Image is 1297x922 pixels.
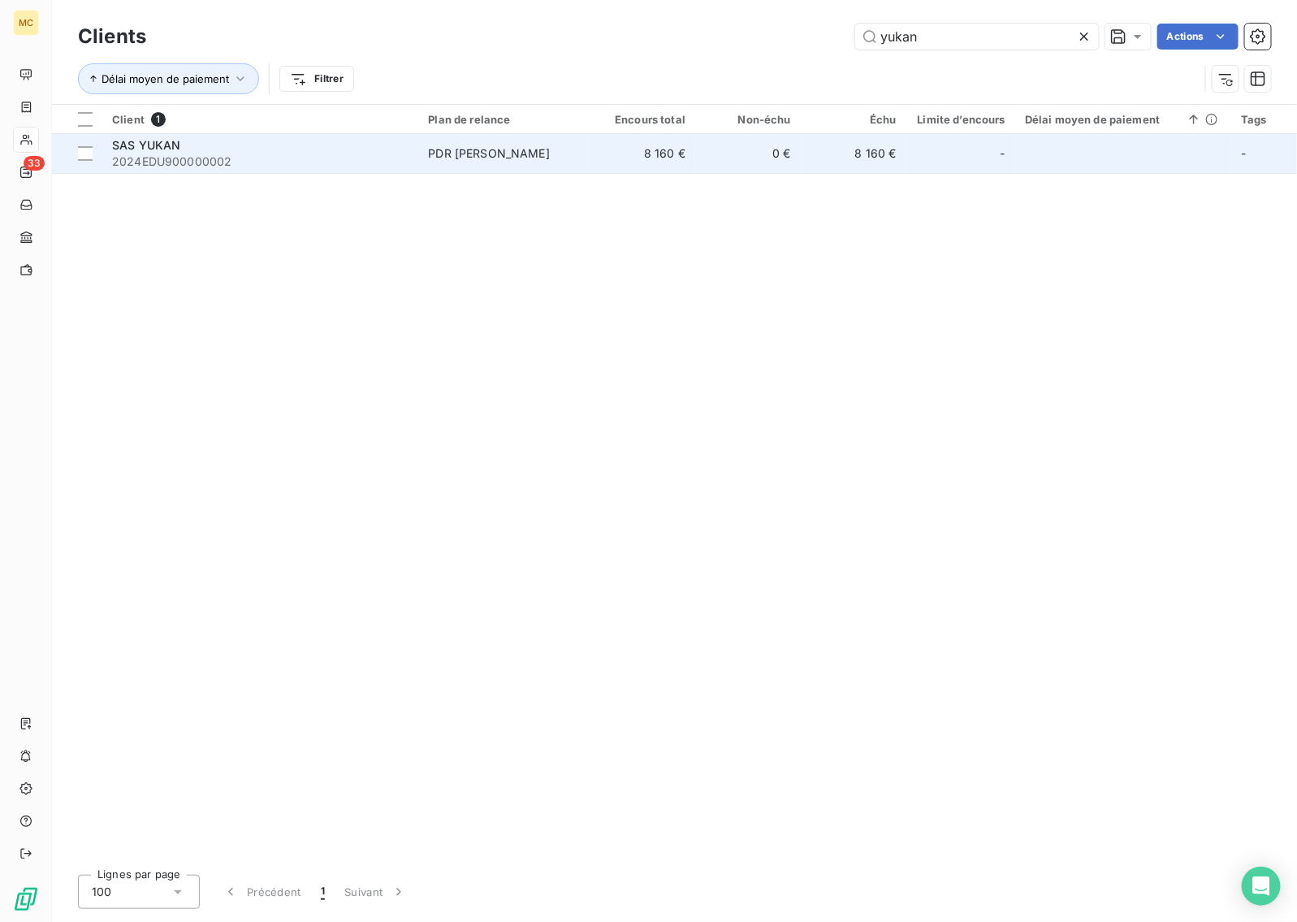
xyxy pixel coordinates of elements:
span: - [1241,146,1246,160]
span: 1 [321,884,325,900]
a: 33 [13,159,38,185]
span: Délai moyen de paiement [102,72,229,85]
td: 8 160 € [801,134,906,173]
div: Encours total [599,113,685,126]
span: 2024EDU900000002 [112,154,409,170]
input: Rechercher [855,24,1099,50]
h3: Clients [78,22,146,51]
div: Open Intercom Messenger [1242,867,1281,906]
button: Délai moyen de paiement [78,63,259,94]
button: 1 [311,875,335,909]
img: Logo LeanPay [13,886,39,912]
div: PDR [PERSON_NAME] [428,145,550,162]
div: Limite d’encours [916,113,1005,126]
button: Suivant [335,875,417,909]
span: Client [112,113,145,126]
button: Actions [1157,24,1239,50]
div: Plan de relance [428,113,580,126]
button: Filtrer [279,66,354,92]
span: 1 [151,112,166,127]
span: - [1001,145,1005,162]
div: Non-échu [705,113,791,126]
span: SAS YUKAN [112,138,180,152]
div: MC [13,10,39,36]
span: 33 [24,156,45,171]
div: Délai moyen de paiement [1025,113,1221,126]
span: 100 [92,884,111,900]
td: 8 160 € [590,134,695,173]
button: Précédent [213,875,311,909]
td: 0 € [695,134,801,173]
div: Tags [1241,113,1287,126]
div: Échu [811,113,897,126]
